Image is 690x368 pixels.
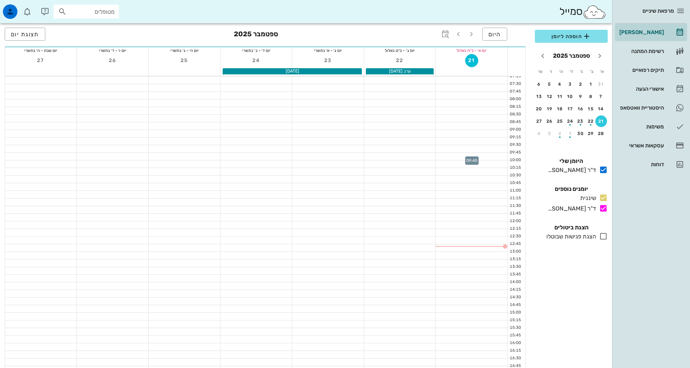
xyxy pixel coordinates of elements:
span: הוספה ליומן [541,32,602,41]
div: 31 [595,82,607,87]
div: 21 [595,119,607,124]
span: [DATE] [286,69,299,74]
div: הצגת פגישות שבוטלו [544,232,596,241]
button: חודש הבא [536,49,549,62]
div: 18 [554,106,566,111]
div: יום ו׳ - ד׳ בתשרי [77,47,148,54]
span: 21 [466,57,478,64]
button: 8 [585,91,597,102]
div: 11:30 [508,203,522,209]
div: 5 [544,82,555,87]
div: 13:15 [508,256,522,262]
a: אישורי הגעה [615,80,687,98]
h4: היומן שלי [535,157,608,165]
button: 2 [575,78,586,90]
th: א׳ [598,65,607,78]
div: 29 [585,131,597,136]
button: 1 [585,78,597,90]
div: יום שבת - ה׳ בתשרי [5,47,77,54]
div: אישורי הגעה [618,86,664,92]
button: 24 [250,54,263,67]
div: יום ג׳ - א׳ בתשרי [292,47,364,54]
h4: הצגת ביטולים [535,223,608,232]
span: ערב [DATE] [389,69,411,74]
div: עסקאות אשראי [618,143,664,148]
div: 09:45 [508,150,522,156]
th: ש׳ [536,65,545,78]
button: 4 [533,128,545,139]
div: יום ב׳ - כ״ט באלול [364,47,435,54]
div: 14:15 [508,287,522,293]
button: 29 [585,128,597,139]
button: היום [482,28,507,41]
div: 14:45 [508,302,522,308]
div: 09:00 [508,127,522,133]
div: יום ה׳ - ג׳ בתשרי [149,47,220,54]
a: [PERSON_NAME] [615,24,687,41]
div: 4 [533,131,545,136]
div: היסטוריית וואטסאפ [618,105,664,111]
span: 26 [106,57,119,64]
th: ג׳ [577,65,586,78]
div: 9 [575,94,586,99]
div: 15:00 [508,310,522,316]
div: 12:15 [508,226,522,232]
button: 12 [544,91,555,102]
div: 8 [585,94,597,99]
h4: יומנים נוספים [535,185,608,193]
span: 24 [250,57,263,64]
button: 25 [554,115,566,127]
div: 3 [544,131,555,136]
div: 10:15 [508,165,522,171]
button: 15 [585,103,597,115]
button: חודש שעבר [593,49,606,62]
a: משימות [615,118,687,135]
div: 16:15 [508,348,522,354]
button: 3 [565,78,576,90]
button: 26 [106,54,119,67]
button: 3 [544,128,555,139]
div: 25 [554,119,566,124]
span: 27 [34,57,47,64]
h3: ספטמבר 2025 [234,28,278,42]
div: יום א׳ - כ״ח באלול [436,47,507,54]
button: 20 [533,103,545,115]
button: 27 [533,115,545,127]
th: ו׳ [546,65,555,78]
th: ב׳ [587,65,596,78]
div: יום ד׳ - ב׳ בתשרי [220,47,292,54]
div: 7 [595,94,607,99]
div: 10:00 [508,157,522,163]
div: 27 [533,119,545,124]
a: תיקים רפואיים [615,61,687,79]
div: 26 [544,119,555,124]
div: 4 [554,82,566,87]
button: 25 [178,54,191,67]
button: 16 [575,103,586,115]
button: 1 [565,128,576,139]
div: 2 [554,131,566,136]
div: 24 [565,119,576,124]
div: 08:15 [508,104,522,110]
div: 3 [565,82,576,87]
div: 16:30 [508,355,522,361]
button: ספטמבר 2025 [550,49,593,63]
button: 27 [34,54,47,67]
button: 31 [595,78,607,90]
div: 23 [575,119,586,124]
span: תצוגת יום [11,31,39,38]
div: 15:45 [508,332,522,339]
div: 08:30 [508,111,522,118]
button: 23 [322,54,335,67]
button: 28 [595,128,607,139]
button: הוספה ליומן [535,30,608,43]
a: דוחות [615,156,687,173]
div: 13 [533,94,545,99]
div: 13:00 [508,249,522,255]
th: ד׳ [566,65,576,78]
button: 5 [544,78,555,90]
span: תג [21,6,26,10]
button: 26 [544,115,555,127]
div: 09:30 [508,142,522,148]
button: 13 [533,91,545,102]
